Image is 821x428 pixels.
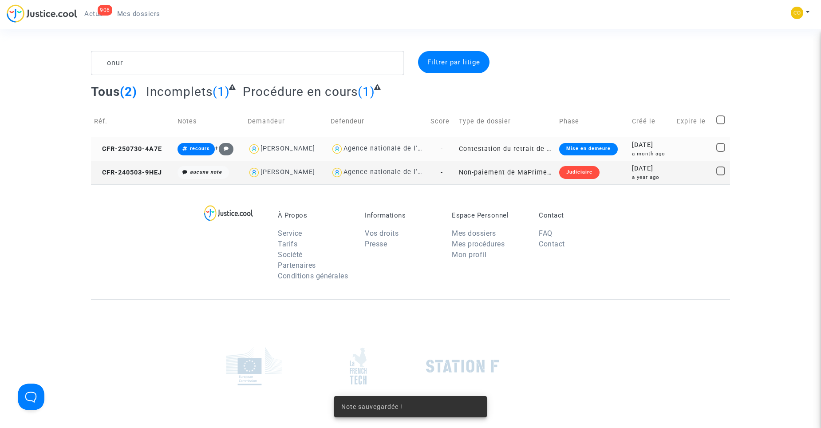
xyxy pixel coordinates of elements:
[190,146,210,151] span: recours
[441,169,443,176] span: -
[18,384,44,410] iframe: Help Scout Beacon - Open
[629,106,673,137] td: Créé le
[190,169,222,175] i: aucune note
[98,5,112,16] div: 906
[456,161,556,184] td: Non-paiement de MaPrimeRenov' par l'ANAH (mandataire)
[452,240,505,248] a: Mes procédures
[556,106,629,137] td: Phase
[441,145,443,153] span: -
[278,211,351,219] p: À Propos
[243,84,358,99] span: Procédure en cours
[91,106,174,137] td: Réf.
[245,106,328,137] td: Demandeur
[278,240,297,248] a: Tarifs
[261,145,315,152] div: [PERSON_NAME]
[110,7,167,20] a: Mes dossiers
[791,7,803,19] img: 5a13cfc393247f09c958b2f13390bacc
[539,229,553,238] a: FAQ
[7,4,77,23] img: jc-logo.svg
[248,166,261,179] img: icon-user.svg
[120,84,137,99] span: (2)
[77,7,110,20] a: 906Actus
[539,240,565,248] a: Contact
[632,140,670,150] div: [DATE]
[343,168,441,176] div: Agence nationale de l'habitat
[226,347,282,385] img: europe_commision.png
[632,150,670,158] div: a month ago
[341,402,403,411] span: Note sauvegardée !
[674,106,713,137] td: Expire le
[452,229,496,238] a: Mes dossiers
[94,169,162,176] span: CFR-240503-9HEJ
[350,347,367,385] img: french_tech.png
[146,84,213,99] span: Incomplets
[559,166,600,178] div: Judiciaire
[365,211,438,219] p: Informations
[456,106,556,137] td: Type de dossier
[261,168,315,176] div: [PERSON_NAME]
[328,106,427,137] td: Defendeur
[427,58,480,66] span: Filtrer par litige
[427,106,456,137] td: Score
[248,143,261,155] img: icon-user.svg
[174,106,245,137] td: Notes
[452,250,486,259] a: Mon profil
[365,240,387,248] a: Presse
[559,143,618,155] div: Mise en demeure
[84,10,103,18] span: Actus
[343,145,441,152] div: Agence nationale de l'habitat
[365,229,399,238] a: Vos droits
[215,144,234,152] span: +
[278,229,302,238] a: Service
[278,272,348,280] a: Conditions générales
[213,84,230,99] span: (1)
[331,166,343,179] img: icon-user.svg
[632,164,670,174] div: [DATE]
[358,84,375,99] span: (1)
[331,143,343,155] img: icon-user.svg
[632,174,670,181] div: a year ago
[456,137,556,161] td: Contestation du retrait de [PERSON_NAME] par l'ANAH (mandataire)
[204,205,253,221] img: logo-lg.svg
[539,211,612,219] p: Contact
[117,10,160,18] span: Mes dossiers
[452,211,525,219] p: Espace Personnel
[91,84,120,99] span: Tous
[94,145,162,153] span: CFR-250730-4A7E
[278,250,303,259] a: Société
[426,360,499,373] img: stationf.png
[278,261,316,269] a: Partenaires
